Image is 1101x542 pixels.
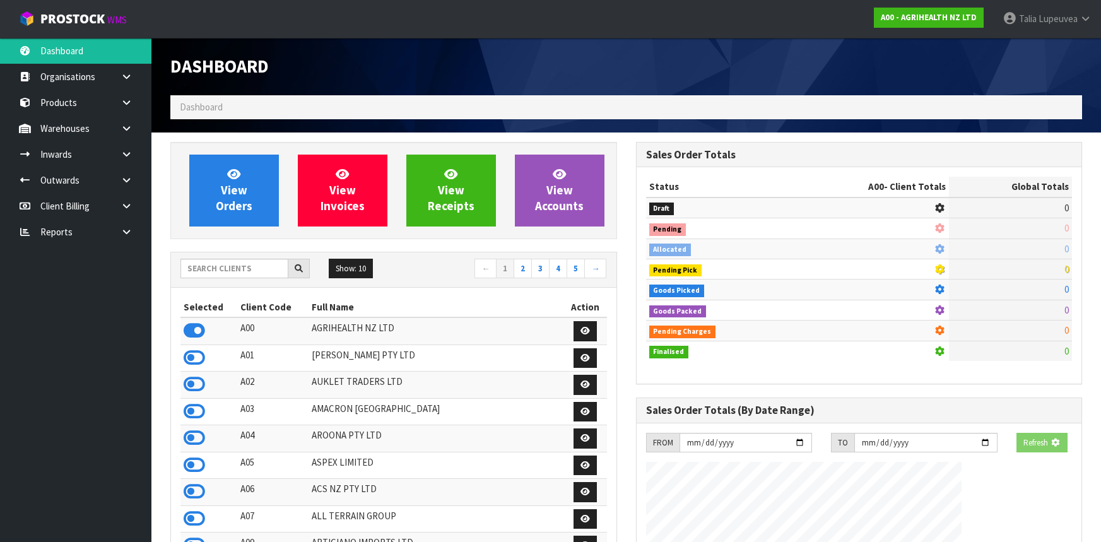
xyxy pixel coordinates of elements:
[1064,345,1069,357] span: 0
[321,167,365,214] span: View Invoices
[170,55,269,78] span: Dashboard
[531,259,550,279] a: 3
[180,297,237,317] th: Selected
[237,372,308,399] td: A02
[428,167,474,214] span: View Receipts
[309,479,564,506] td: ACS NZ PTY LTD
[649,244,692,256] span: Allocated
[549,259,567,279] a: 4
[584,259,606,279] a: →
[309,505,564,533] td: ALL TERRAIN GROUP
[309,452,564,479] td: ASPEX LIMITED
[1019,13,1037,25] span: Talia
[874,8,984,28] a: A00 - AGRIHEALTH NZ LTD
[107,14,127,26] small: WMS
[646,433,680,453] div: FROM
[1039,13,1078,25] span: Lupeuvea
[180,259,288,278] input: Search clients
[298,155,387,227] a: ViewInvoices
[1064,263,1069,275] span: 0
[216,167,252,214] span: View Orders
[309,425,564,452] td: AROONA PTY LTD
[646,177,787,197] th: Status
[329,259,373,279] button: Show: 10
[1016,433,1067,453] button: Refresh
[474,259,497,279] a: ←
[881,12,977,23] strong: A00 - AGRIHEALTH NZ LTD
[949,177,1072,197] th: Global Totals
[515,155,604,227] a: ViewAccounts
[189,155,279,227] a: ViewOrders
[649,305,707,318] span: Goods Packed
[535,167,584,214] span: View Accounts
[237,452,308,479] td: A05
[646,404,1073,416] h3: Sales Order Totals (By Date Range)
[19,11,35,27] img: cube-alt.png
[309,317,564,345] td: AGRIHEALTH NZ LTD
[237,297,308,317] th: Client Code
[649,326,716,338] span: Pending Charges
[237,398,308,425] td: A03
[1064,324,1069,336] span: 0
[180,101,223,113] span: Dashboard
[831,433,854,453] div: TO
[406,155,496,227] a: ViewReceipts
[309,372,564,399] td: AUKLET TRADERS LTD
[514,259,532,279] a: 2
[1064,304,1069,316] span: 0
[567,259,585,279] a: 5
[403,259,607,281] nav: Page navigation
[237,317,308,345] td: A00
[40,11,105,27] span: ProStock
[309,297,564,317] th: Full Name
[1064,243,1069,255] span: 0
[237,479,308,506] td: A06
[1064,202,1069,214] span: 0
[646,149,1073,161] h3: Sales Order Totals
[237,505,308,533] td: A07
[649,223,686,236] span: Pending
[564,297,607,317] th: Action
[787,177,949,197] th: - Client Totals
[237,425,308,452] td: A04
[1064,222,1069,234] span: 0
[649,203,674,215] span: Draft
[649,264,702,277] span: Pending Pick
[649,346,689,358] span: Finalised
[649,285,705,297] span: Goods Picked
[309,345,564,372] td: [PERSON_NAME] PTY LTD
[496,259,514,279] a: 1
[237,345,308,372] td: A01
[868,180,884,192] span: A00
[309,398,564,425] td: AMACRON [GEOGRAPHIC_DATA]
[1064,283,1069,295] span: 0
